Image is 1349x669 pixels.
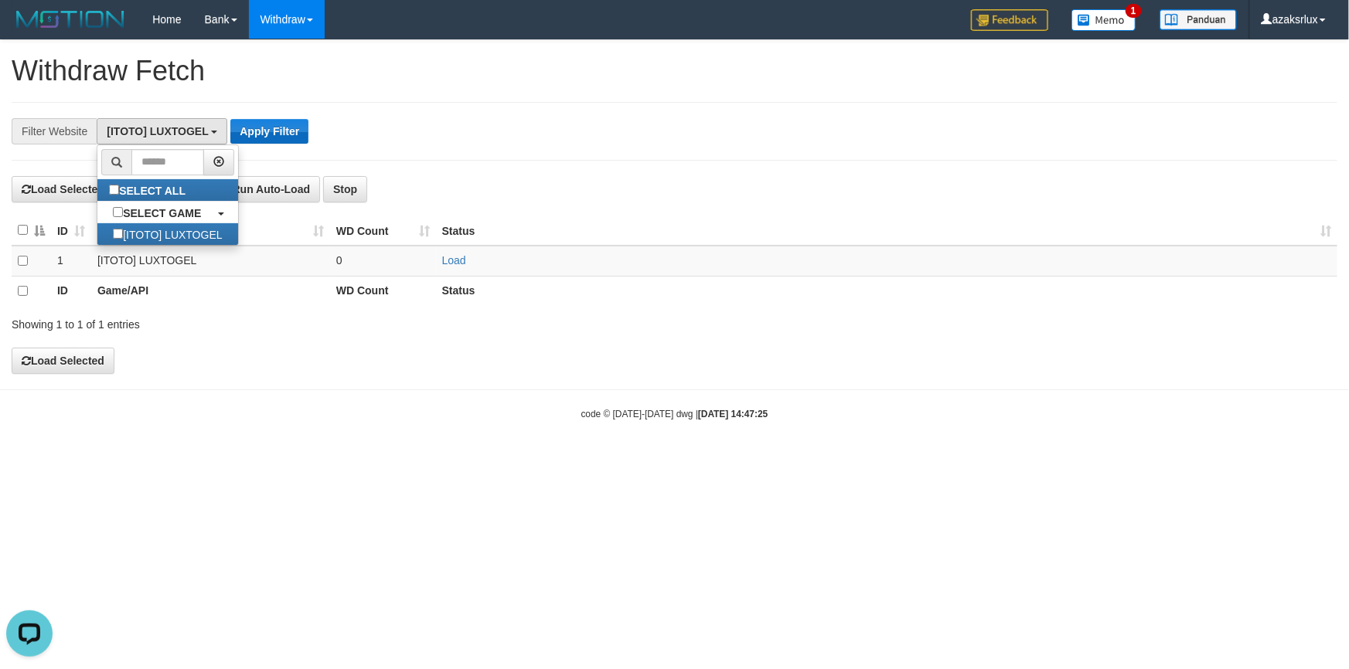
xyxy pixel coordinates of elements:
img: MOTION_logo.png [12,8,129,31]
label: SELECT ALL [97,179,201,201]
button: Open LiveChat chat widget [6,6,53,53]
th: Status: activate to sort column ascending [436,216,1337,246]
div: Filter Website [12,118,97,144]
a: SELECT GAME [97,202,237,223]
a: Load [442,254,466,267]
button: Stop [323,176,367,202]
th: Game/API [91,276,330,305]
div: Showing 1 to 1 of 1 entries [12,311,550,332]
b: SELECT GAME [123,207,201,219]
button: Apply Filter [230,119,308,144]
small: code © [DATE]-[DATE] dwg | [581,409,768,419]
span: 0 [336,254,342,267]
button: Run Auto-Load [213,176,321,202]
th: WD Count: activate to sort column ascending [330,216,436,246]
button: [ITOTO] LUXTOGEL [97,118,227,144]
th: Game/API: activate to sort column ascending [91,216,330,246]
td: [ITOTO] LUXTOGEL [91,246,330,276]
label: [ITOTO] LUXTOGEL [97,223,237,245]
th: WD Count [330,276,436,305]
strong: [DATE] 14:47:25 [698,409,768,419]
th: ID [51,276,91,305]
img: panduan.png [1160,9,1237,30]
img: Button%20Memo.svg [1071,9,1136,31]
button: Load Selected [12,348,114,374]
td: 1 [51,246,91,276]
span: [ITOTO] LUXTOGEL [107,125,208,138]
input: [ITOTO] LUXTOGEL [113,229,123,239]
button: Load Selected [12,176,114,202]
th: ID: activate to sort column ascending [51,216,91,246]
img: Feedback.jpg [971,9,1048,31]
h1: Withdraw Fetch [12,56,1337,87]
th: Status [436,276,1337,305]
input: SELECT ALL [109,185,119,195]
input: SELECT GAME [113,207,123,217]
span: 1 [1126,4,1142,18]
